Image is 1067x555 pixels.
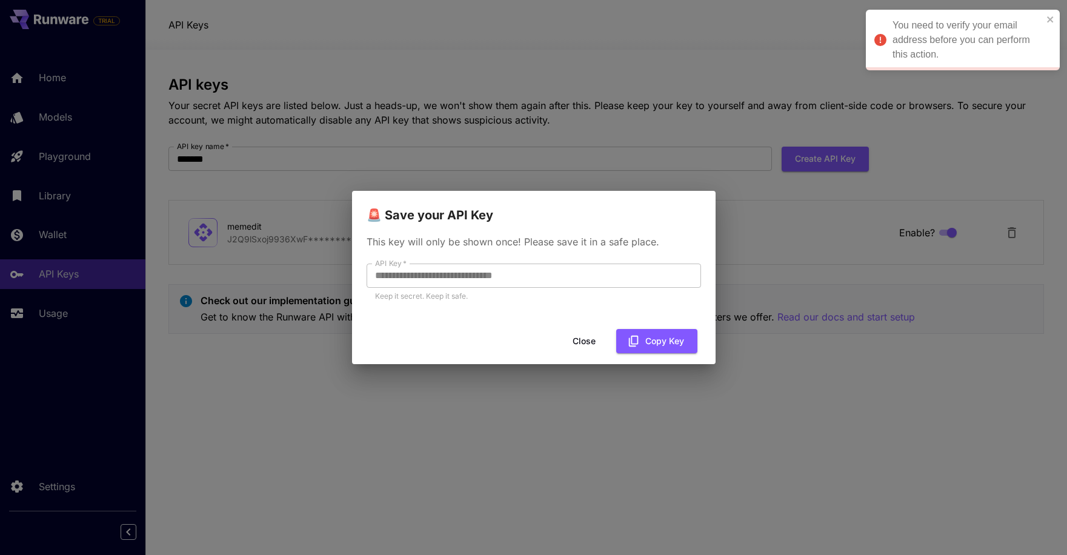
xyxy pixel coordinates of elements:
[375,290,693,302] p: Keep it secret. Keep it safe.
[557,329,611,354] button: Close
[616,329,697,354] button: Copy Key
[367,234,701,249] p: This key will only be shown once! Please save it in a safe place.
[352,191,716,225] h2: 🚨 Save your API Key
[1046,15,1055,24] button: close
[892,18,1043,62] div: You need to verify your email address before you can perform this action.
[375,258,407,268] label: API Key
